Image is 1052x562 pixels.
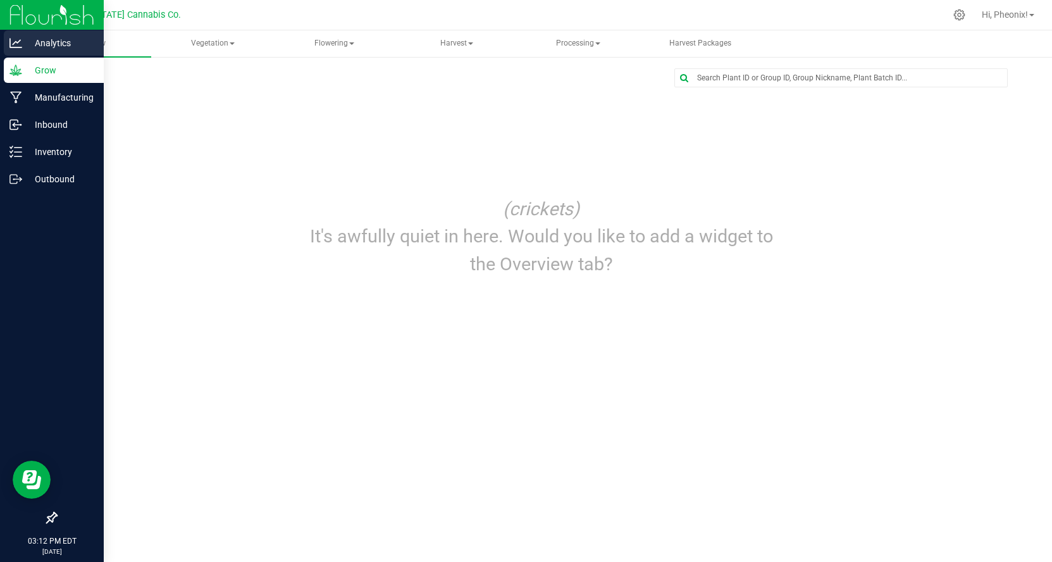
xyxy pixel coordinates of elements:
[9,146,22,158] inline-svg: Inventory
[518,30,639,57] a: Processing
[397,31,516,56] span: Harvest
[9,37,22,49] inline-svg: Analytics
[152,30,273,57] a: Vegetation
[519,31,638,56] span: Processing
[22,117,98,132] p: Inbound
[22,144,98,159] p: Inventory
[982,9,1028,20] span: Hi, Pheonix!
[22,90,98,105] p: Manufacturing
[22,35,98,51] p: Analytics
[396,30,517,57] a: Harvest
[9,91,22,104] inline-svg: Manufacturing
[9,118,22,131] inline-svg: Inbound
[153,31,273,56] span: Vegetation
[6,547,98,556] p: [DATE]
[652,38,748,49] span: Harvest Packages
[9,173,22,185] inline-svg: Outbound
[274,30,395,57] a: Flowering
[503,198,579,220] i: (crickets)
[22,172,98,187] p: Outbound
[675,69,1007,87] input: Search Plant ID or Group ID, Group Nickname, Plant Batch ID...
[951,9,967,21] div: Manage settings
[9,64,22,77] inline-svg: Grow
[22,63,98,78] p: Grow
[275,31,394,56] span: Flowering
[13,461,51,499] iframe: Resource center
[640,30,761,57] a: Harvest Packages
[77,9,181,20] span: [US_STATE] Cannabis Co.
[304,223,779,277] p: It's awfully quiet in here. Would you like to add a widget to the Overview tab?
[6,535,98,547] p: 03:12 PM EDT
